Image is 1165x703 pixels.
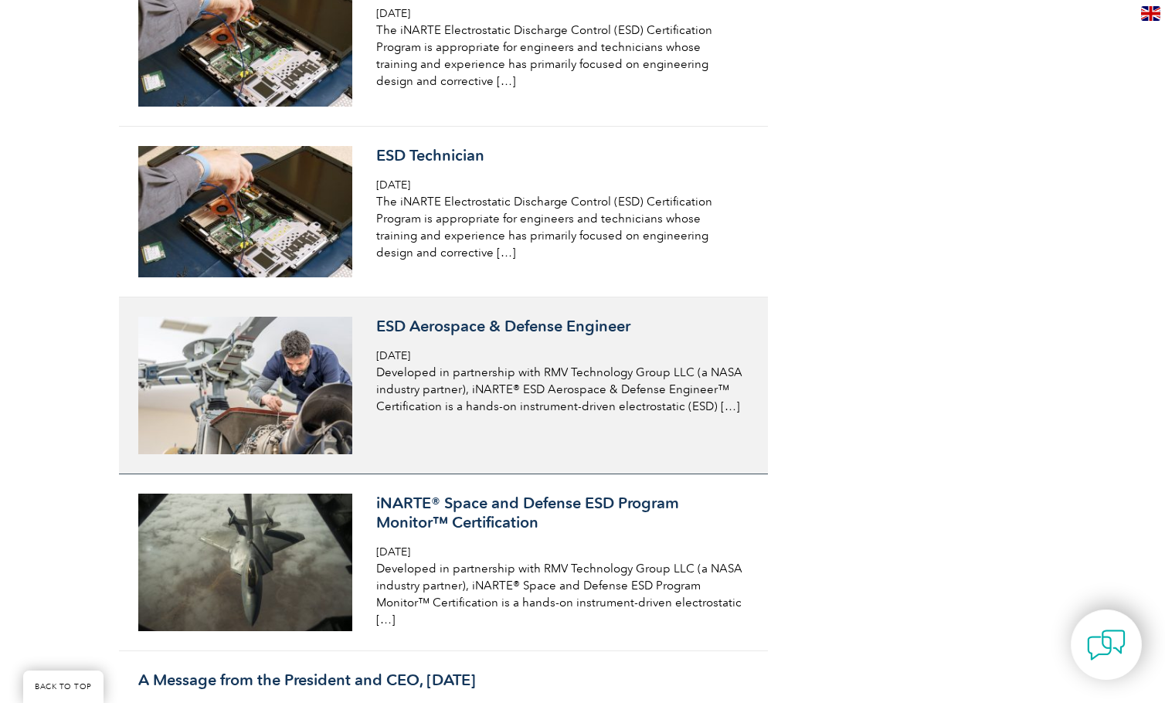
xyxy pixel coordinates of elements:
a: BACK TO TOP [23,671,104,703]
h3: ESD Technician [376,146,742,165]
p: The iNARTE Electrostatic Discharge Control (ESD) Certification Program is appropriate for enginee... [376,22,742,90]
p: The iNARTE Electrostatic Discharge Control (ESD) Certification Program is appropriate for enginee... [376,193,742,261]
span: [DATE] [376,349,410,362]
img: Untitled-design-7-300x193.jpg [138,317,352,454]
span: [DATE] [376,178,410,192]
h3: A Message from the President and CEO, [DATE] [138,671,504,690]
p: Developed in partnership with RMV Technology Group LLC (a NASA industry partner), iNARTE® ESD Aer... [376,364,742,415]
h3: iNARTE® Space and Defense ESD Program Monitor™ Certification [376,494,742,532]
img: f-22-raptor-gf89e784b7_1280-300x193.jpg [138,494,352,631]
a: iNARTE® Space and Defense ESD Program Monitor™ Certification [DATE] Developed in partnership with... [119,474,768,651]
img: iStock-114384337-crop1-300x185.jpg [138,146,352,278]
img: en [1141,6,1160,21]
h3: ESD Aerospace & Defense Engineer [376,317,742,336]
p: Developed in partnership with RMV Technology Group LLC (a NASA industry partner), iNARTE® Space a... [376,560,742,628]
a: ESD Aerospace & Defense Engineer [DATE] Developed in partnership with RMV Technology Group LLC (a... [119,297,768,474]
span: [DATE] [376,545,410,559]
span: [DATE] [376,7,410,20]
img: contact-chat.png [1087,626,1126,664]
a: ESD Technician [DATE] The iNARTE Electrostatic Discharge Control (ESD) Certification Program is a... [119,127,768,298]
